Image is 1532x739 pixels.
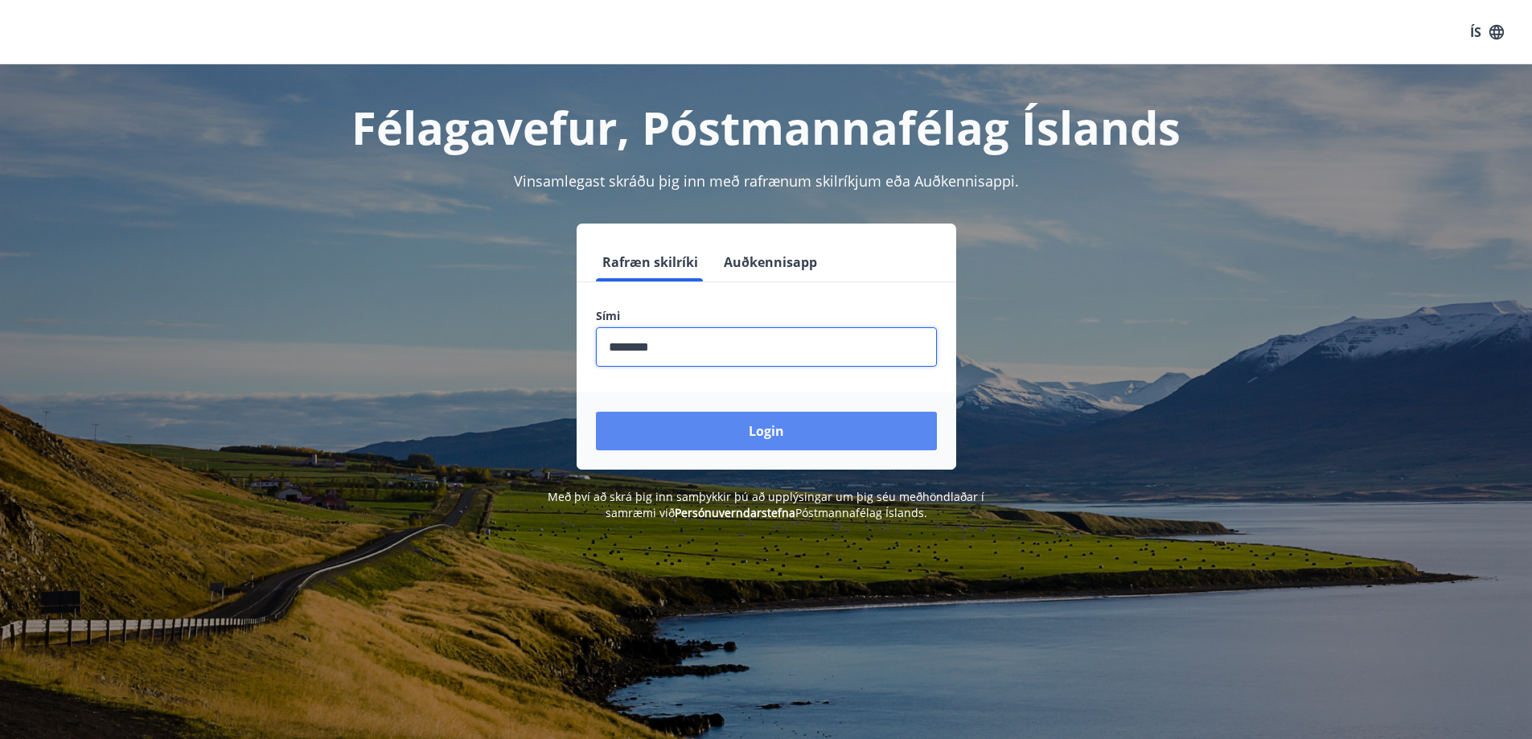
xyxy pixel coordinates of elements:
[596,243,704,281] button: Rafræn skilríki
[596,308,937,324] label: Sími
[717,243,824,281] button: Auðkennisapp
[1461,18,1513,47] button: ÍS
[675,505,795,520] a: Persónuverndarstefna
[548,489,984,520] span: Með því að skrá þig inn samþykkir þú að upplýsingar um þig séu meðhöndlaðar í samræmi við Póstman...
[596,412,937,450] button: Login
[514,171,1019,191] span: Vinsamlegast skráðu þig inn með rafrænum skilríkjum eða Auðkennisappi.
[207,96,1326,158] h1: Félagavefur, Póstmannafélag Íslands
